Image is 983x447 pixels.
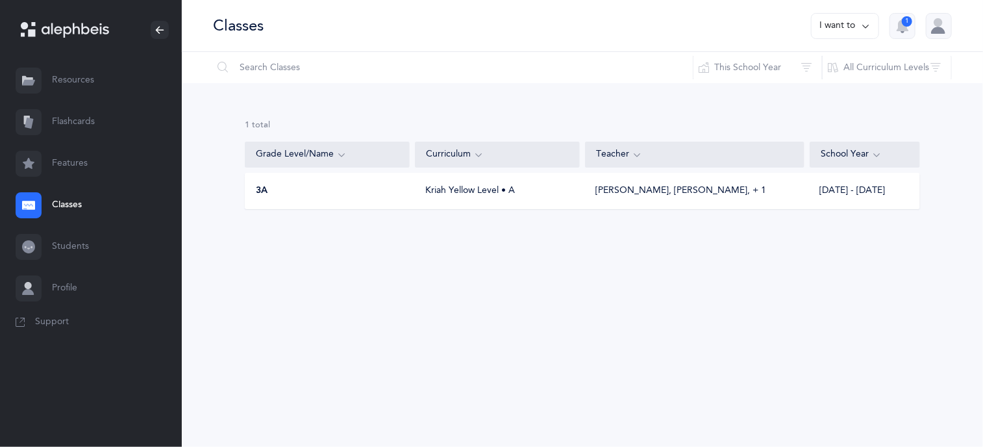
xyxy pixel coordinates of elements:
[256,185,268,198] span: 3A
[245,120,920,131] div: 1
[595,185,766,198] div: [PERSON_NAME], [PERSON_NAME]‪, + 1‬
[902,16,912,27] div: 1
[822,52,952,83] button: All Curriculum Levels
[212,52,693,83] input: Search Classes
[213,15,264,36] div: Classes
[35,316,69,329] span: Support
[918,382,967,431] iframe: Drift Widget Chat Controller
[252,120,270,129] span: total
[596,147,793,162] div: Teacher
[811,13,879,39] button: I want to
[426,147,569,162] div: Curriculum
[256,147,399,162] div: Grade Level/Name
[693,52,823,83] button: This School Year
[416,185,580,198] div: Kriah Yellow Level • A
[810,185,919,198] div: [DATE] - [DATE]
[821,147,909,162] div: School Year
[890,13,915,39] button: 1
